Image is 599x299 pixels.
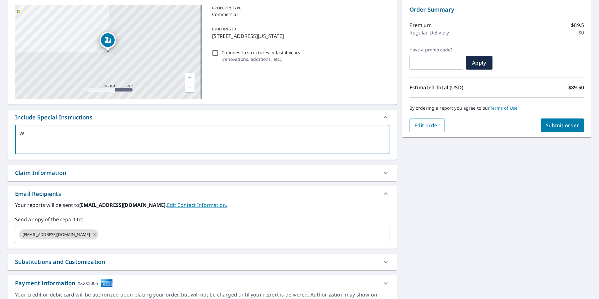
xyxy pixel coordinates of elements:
button: Apply [466,56,492,70]
div: Include Special Instructions [8,110,397,125]
div: XXXX5005 [78,279,98,287]
a: EditContactInfo [167,202,227,208]
p: Premium [409,21,432,29]
p: [STREET_ADDRESS][US_STATE] [212,32,387,40]
p: PROPERTY TYPE [212,5,387,11]
p: Commercial [212,11,387,18]
div: Dropped pin, building 1, Commercial property, 1800 S Washington Ave Lansing, MI 48910 [100,32,116,51]
p: BUILDING ID [212,26,236,32]
span: Submit order [546,122,579,129]
p: $0 [578,29,584,36]
button: Submit order [541,118,584,132]
div: Email Recipients [8,186,397,201]
label: Have a promo code? [409,47,463,53]
a: Current Level 17, Zoom Out [185,82,195,92]
p: $89.5 [571,21,584,29]
p: By ordering a report you agree to our [409,105,584,111]
p: $89.50 [568,84,584,91]
div: Email Recipients [15,190,61,198]
div: Substitutions and Customization [8,254,397,270]
button: Edit order [409,118,445,132]
a: Terms of Use [490,105,518,111]
label: Send a copy of the report to: [15,216,389,223]
span: Edit order [414,122,440,129]
div: Payment Information [15,279,113,287]
p: Regular Delivery [409,29,449,36]
label: Your reports will be sent to [15,201,389,209]
span: Apply [471,59,487,66]
p: Changes to structures in last 4 years [221,49,300,56]
div: Substitutions and Customization [15,258,105,266]
div: Claim Information [8,165,397,181]
div: Include Special Instructions [15,113,92,122]
div: Claim Information [15,169,66,177]
p: ( renovations, additions, etc. ) [221,56,300,62]
p: Order Summary [409,5,584,14]
img: cardImage [101,279,113,287]
div: [EMAIL_ADDRESS][DOMAIN_NAME] [19,229,98,239]
div: Payment InformationXXXX5005cardImage [8,275,397,291]
p: Estimated Total (USD): [409,84,497,91]
span: [EMAIL_ADDRESS][DOMAIN_NAME] [19,232,94,238]
a: Current Level 17, Zoom In [185,73,195,82]
b: [EMAIL_ADDRESS][DOMAIN_NAME]. [79,202,167,208]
